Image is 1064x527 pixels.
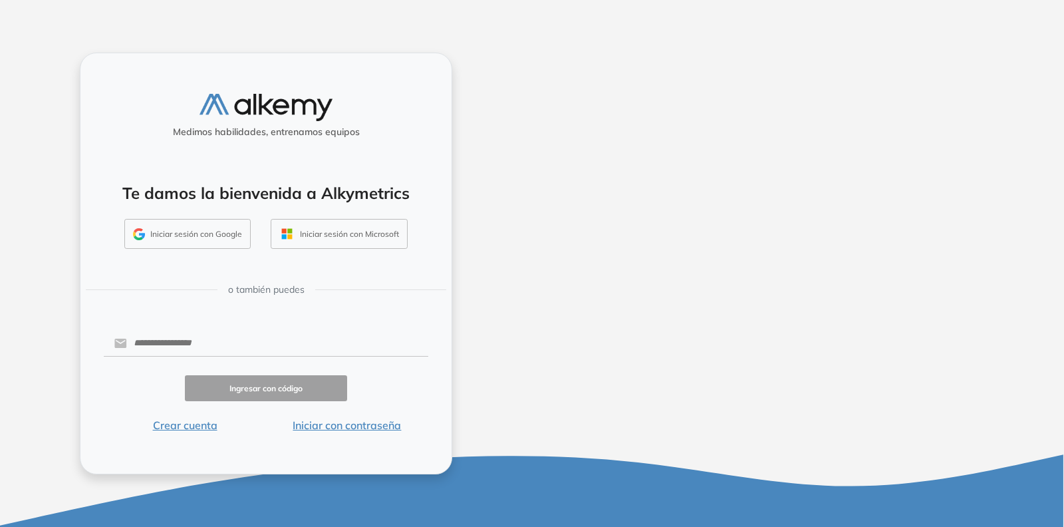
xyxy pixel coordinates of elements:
button: Iniciar sesión con Google [124,219,251,250]
h5: Medimos habilidades, entrenamos equipos [86,126,446,138]
img: logo-alkemy [199,94,332,121]
img: OUTLOOK_ICON [279,226,295,242]
div: Widget de chat [997,463,1064,527]
button: Ingresar con código [185,375,347,401]
iframe: Chat Widget [997,463,1064,527]
h4: Te damos la bienvenida a Alkymetrics [98,184,434,203]
img: GMAIL_ICON [133,228,145,240]
button: Crear cuenta [104,417,266,433]
span: o también puedes [228,283,305,297]
button: Iniciar con contraseña [266,417,428,433]
button: Iniciar sesión con Microsoft [271,219,408,250]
